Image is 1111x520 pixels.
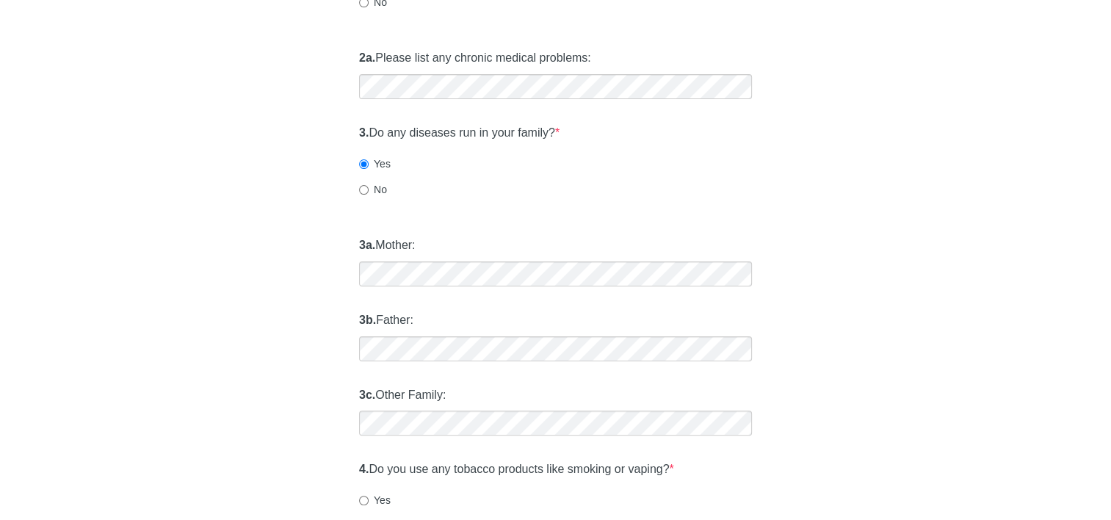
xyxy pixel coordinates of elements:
[359,387,446,404] label: Other Family:
[359,237,416,254] label: Mother:
[359,185,369,195] input: No
[359,239,375,251] strong: 3a.
[359,51,375,64] strong: 2a.
[359,314,376,326] strong: 3b.
[359,389,375,401] strong: 3c.
[359,493,391,508] label: Yes
[359,126,369,139] strong: 3.
[359,496,369,505] input: Yes
[359,461,674,478] label: Do you use any tobacco products like smoking or vaping?
[359,159,369,169] input: Yes
[359,182,387,197] label: No
[359,125,560,142] label: Do any diseases run in your family?
[359,312,413,329] label: Father:
[359,50,591,67] label: Please list any chronic medical problems:
[359,156,391,171] label: Yes
[359,463,369,475] strong: 4.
